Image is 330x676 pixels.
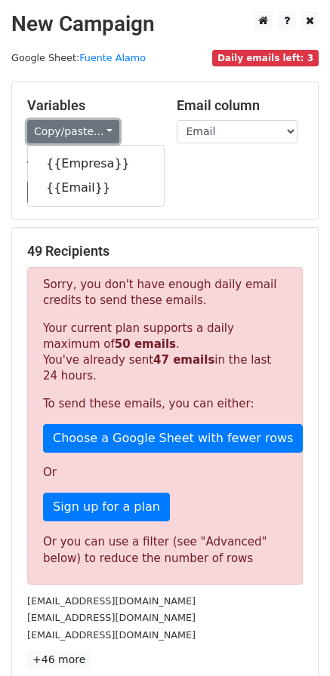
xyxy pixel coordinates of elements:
strong: 50 emails [115,337,176,351]
h5: Variables [27,97,154,114]
a: Daily emails left: 3 [212,52,319,63]
small: [EMAIL_ADDRESS][DOMAIN_NAME] [27,612,196,623]
a: {{Email}} [28,176,164,200]
p: Or [43,465,287,481]
small: Google Sheet: [11,52,146,63]
div: Or you can use a filter (see "Advanced" below) to reduce the number of rows [43,533,287,567]
p: To send these emails, you can either: [43,396,287,412]
div: Widget de chat [254,604,330,676]
p: Sorry, you don't have enough daily email credits to send these emails. [43,277,287,309]
span: Daily emails left: 3 [212,50,319,66]
h5: Email column [177,97,304,114]
a: Fuente Alamo [79,52,146,63]
a: +46 more [27,650,91,669]
p: Your current plan supports a daily maximum of . You've already sent in the last 24 hours. [43,321,287,384]
a: Sign up for a plan [43,493,170,521]
h5: 49 Recipients [27,243,303,260]
small: [EMAIL_ADDRESS][DOMAIN_NAME] [27,595,196,607]
h2: New Campaign [11,11,319,37]
a: {{Empresa}} [28,152,164,176]
iframe: Chat Widget [254,604,330,676]
small: [EMAIL_ADDRESS][DOMAIN_NAME] [27,629,196,641]
a: Copy/paste... [27,120,119,143]
a: Choose a Google Sheet with fewer rows [43,424,303,453]
strong: 47 emails [153,353,214,367]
